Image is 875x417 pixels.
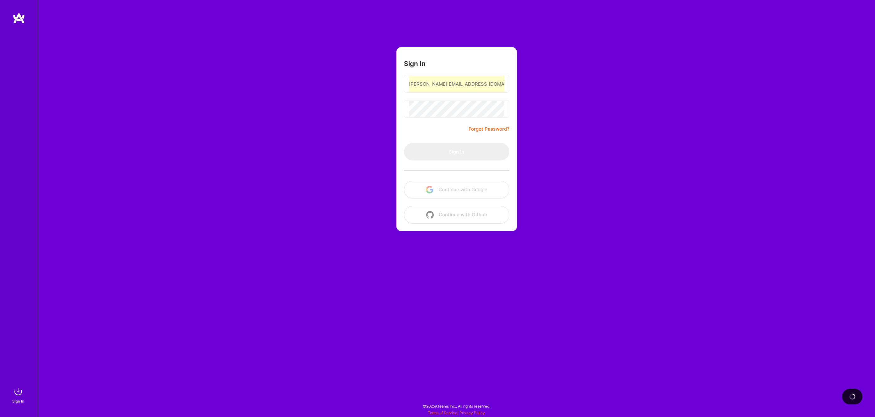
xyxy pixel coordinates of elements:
[428,410,457,415] a: Terms of Service
[428,410,485,415] span: |
[12,385,24,398] img: sign in
[426,186,433,193] img: icon
[469,125,509,133] a: Forgot Password?
[404,60,426,68] h3: Sign In
[13,385,24,404] a: sign inSign In
[849,393,856,400] img: loading
[404,143,509,160] button: Sign In
[459,410,485,415] a: Privacy Policy
[38,398,875,414] div: © 2025 ATeams Inc., All rights reserved.
[409,76,504,92] input: Email...
[13,13,25,24] img: logo
[426,211,434,219] img: icon
[404,206,509,224] button: Continue with Github
[404,181,509,198] button: Continue with Google
[12,398,24,404] div: Sign In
